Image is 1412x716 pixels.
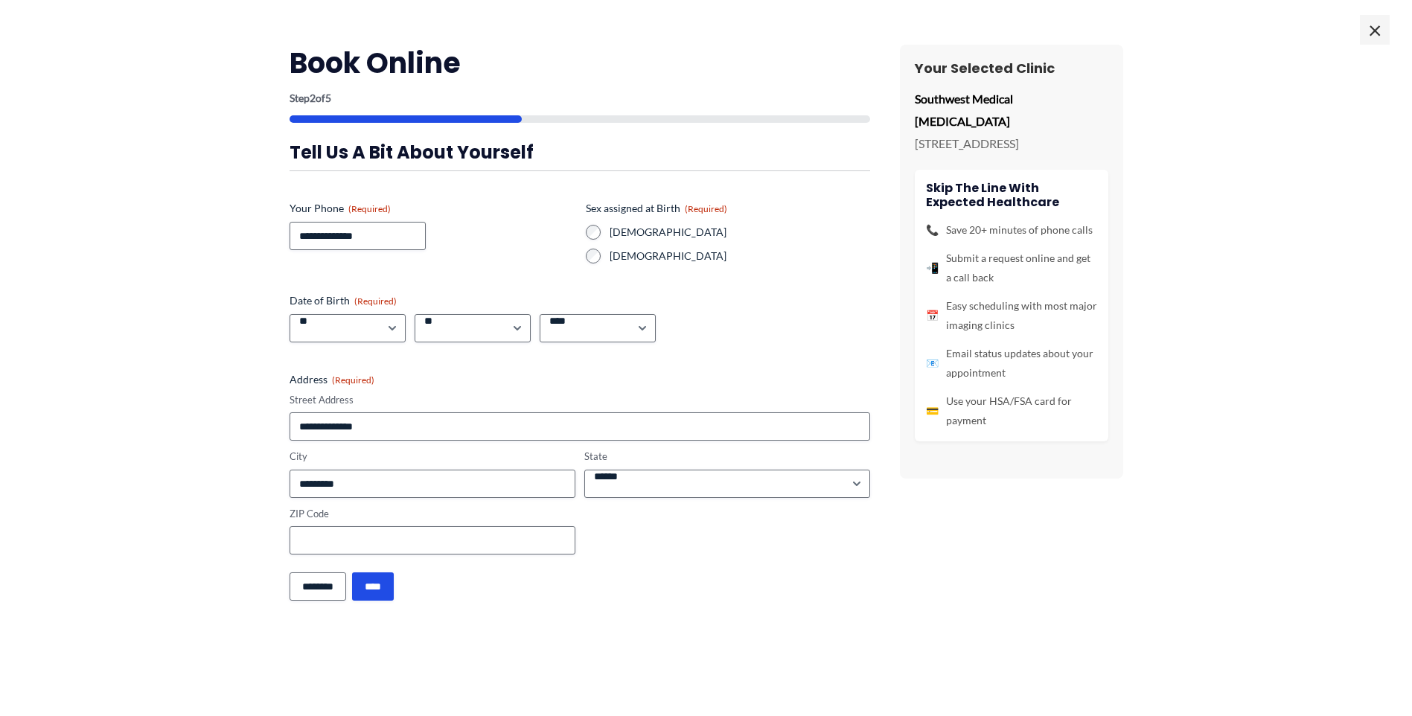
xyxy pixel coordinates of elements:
h3: Your Selected Clinic [915,60,1108,77]
label: City [290,450,575,464]
span: × [1360,15,1390,45]
span: 📅 [926,306,939,325]
p: Southwest Medical [MEDICAL_DATA] [915,88,1108,132]
label: [DEMOGRAPHIC_DATA] [610,249,870,263]
legend: Date of Birth [290,293,397,308]
legend: Address [290,372,374,387]
label: State [584,450,870,464]
span: 💳 [926,401,939,421]
span: (Required) [348,203,391,214]
h2: Book Online [290,45,870,81]
span: 5 [325,92,331,104]
span: (Required) [332,374,374,386]
span: 📞 [926,220,939,240]
li: Submit a request online and get a call back [926,249,1097,287]
label: [DEMOGRAPHIC_DATA] [610,225,870,240]
h4: Skip the line with Expected Healthcare [926,181,1097,209]
h3: Tell us a bit about yourself [290,141,870,164]
li: Easy scheduling with most major imaging clinics [926,296,1097,335]
p: Step of [290,93,870,103]
span: 📲 [926,258,939,278]
label: ZIP Code [290,507,575,521]
li: Use your HSA/FSA card for payment [926,391,1097,430]
p: [STREET_ADDRESS] [915,132,1108,155]
span: 📧 [926,354,939,373]
span: 2 [310,92,316,104]
legend: Sex assigned at Birth [586,201,727,216]
li: Email status updates about your appointment [926,344,1097,383]
span: (Required) [354,295,397,307]
span: (Required) [685,203,727,214]
label: Street Address [290,393,870,407]
li: Save 20+ minutes of phone calls [926,220,1097,240]
label: Your Phone [290,201,574,216]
